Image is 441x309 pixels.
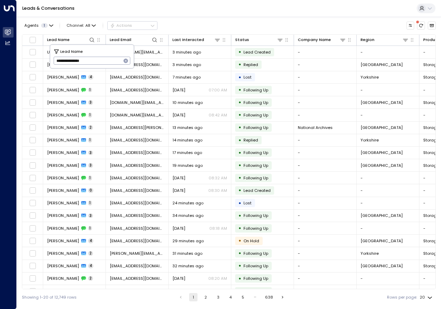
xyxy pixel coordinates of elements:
p: 08:30 AM [208,188,227,193]
span: 3 [88,163,93,168]
td: - [294,46,357,58]
td: - [294,222,357,234]
span: Storage [423,288,439,294]
div: • [238,274,241,283]
span: Toggle select all [29,36,36,43]
a: Leads & Conversations [22,5,75,11]
p: 08:32 AM [209,175,227,181]
td: - [294,247,357,259]
td: - [294,109,357,121]
p: 07:00 AM [209,87,227,93]
div: • [238,286,241,296]
td: - [294,285,357,297]
button: Customize [407,22,415,30]
span: Toggle select row [29,137,36,144]
span: Toggle select row [29,275,36,282]
span: sommer@austinbanks.co.uk [110,251,164,256]
span: mariusproart@gmail.com [110,226,164,231]
td: - [294,59,357,71]
span: neilmidd84@gmail.com [110,87,164,93]
div: • [238,186,241,195]
button: Go to next page [278,293,287,301]
div: • [238,73,241,82]
div: • [238,47,241,57]
span: Agents [24,24,39,27]
td: - [357,273,419,285]
span: mariusproart@gmail.com [110,213,164,218]
div: Lead Name [47,36,95,43]
span: 7 minutes ago [172,74,201,80]
span: Toggle select row [29,288,36,295]
span: 1 [41,23,48,28]
div: • [238,173,241,182]
div: • [238,123,241,132]
span: hannah0808rawlinson@gmail.com [110,175,164,181]
td: - [357,197,419,209]
span: Sep 16, 2025 [172,112,185,118]
div: Button group with a nested menu [107,21,157,30]
span: Toggle select row [29,200,36,206]
span: All [85,23,90,28]
span: London [361,100,403,105]
span: London [361,163,403,168]
span: London [361,213,403,218]
span: Toggle select row [29,174,36,181]
span: Hirose Kasuya [47,288,79,294]
span: Following Up [243,213,268,218]
div: Last Interacted [172,36,220,43]
span: Neil Middleton [47,74,79,80]
div: • [238,211,241,220]
p: 08:42 AM [209,112,227,118]
span: ahsanfiaz@hotmail.co.uk [110,276,164,281]
span: Shropshire [361,238,403,244]
button: Agents1 [22,22,55,29]
div: Last Interacted [172,36,204,43]
span: 3 minutes ago [172,62,201,67]
div: • [238,261,241,270]
label: Rows per page: [387,294,417,300]
td: - [357,172,419,184]
td: - [294,134,357,146]
span: Birmingham [361,263,403,269]
div: Lead Name [47,36,70,43]
span: xi.yintiao.huan@gmail.com [110,288,164,294]
td: - [294,260,357,272]
span: 1 [88,226,92,231]
div: Showing 1-20 of 12,749 rows [22,294,77,300]
div: • [238,136,241,145]
span: 3 minutes ago [172,49,201,55]
td: - [357,84,419,96]
div: • [238,60,241,69]
span: Storage [423,100,439,105]
span: Toggle select row [29,87,36,93]
span: 1 [88,113,92,117]
span: 29 minutes ago [172,238,204,244]
button: Archived Leads [428,22,436,30]
div: • [238,161,241,170]
span: hannah0808rawlinson@gmail.com [110,163,164,168]
div: Status [235,36,249,43]
span: 4 [88,238,93,243]
span: Toggle select row [29,49,36,56]
span: Marius Prodan [47,226,79,231]
div: Company Name [298,36,331,43]
span: Channel: [64,22,98,29]
span: Saleh Roudi [47,100,79,105]
span: Birmingham [361,62,403,67]
span: Replied [243,62,258,67]
span: Toggle select row [29,212,36,219]
span: 10 minutes ago [172,100,203,105]
span: Storage [423,263,439,269]
span: Storage [423,213,439,218]
span: ceiraweldon@gmail.com [110,150,164,155]
td: - [357,109,419,121]
span: 24 minutes ago [172,200,203,206]
span: Lead Name [60,48,83,55]
button: Go to page 5 [239,293,247,301]
span: Storage [423,163,439,168]
td: - [294,273,357,285]
span: Ceira Weldon [47,150,79,155]
span: 2 [88,276,93,281]
td: - [294,71,357,83]
span: Toggle select row [29,162,36,169]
